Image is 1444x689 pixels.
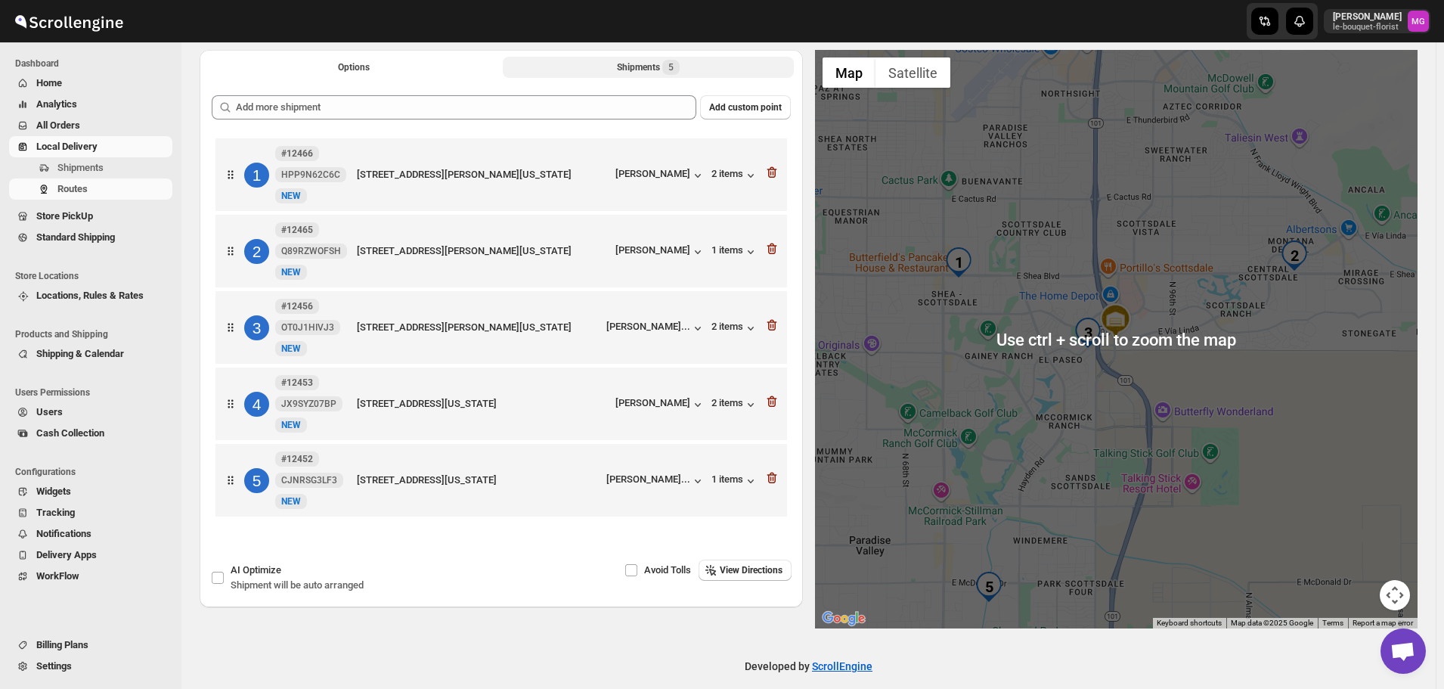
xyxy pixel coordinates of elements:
[503,57,794,78] button: Selected Shipments
[9,73,172,94] button: Home
[711,473,758,489] div: 1 items
[215,291,787,364] div: 3#12456OT0J1HIVJ3NewNEW[STREET_ADDRESS][PERSON_NAME][US_STATE][PERSON_NAME]...2 items
[209,57,500,78] button: All Route Options
[215,215,787,287] div: 2#12465Q89RZWOFSHNewNEW[STREET_ADDRESS][PERSON_NAME][US_STATE][PERSON_NAME]1 items
[974,572,1004,602] div: 5
[36,570,79,582] span: WorkFlow
[281,169,340,181] span: HPP9N62C6C
[244,239,269,264] div: 2
[57,183,88,194] span: Routes
[338,61,370,73] span: Options
[36,660,72,672] span: Settings
[281,301,313,312] b: #12456
[9,402,172,423] button: Users
[15,466,174,478] span: Configurations
[711,321,758,336] button: 2 items
[281,321,334,334] span: OT0J1HIVJ3
[1157,618,1222,628] button: Keyboard shortcuts
[236,95,696,119] input: Add more shipment
[1279,241,1309,271] div: 2
[1073,318,1103,348] div: 3
[1322,619,1343,627] a: Terms (opens in new tab)
[36,639,88,650] span: Billing Plans
[15,57,174,70] span: Dashboard
[244,315,269,340] div: 3
[281,398,336,410] span: JX9SYZ07BP
[9,502,172,523] button: Tracking
[36,427,104,439] span: Cash Collection
[9,178,172,200] button: Routes
[615,244,705,259] button: [PERSON_NAME]
[823,57,875,88] button: Show street map
[357,396,609,411] div: [STREET_ADDRESS][US_STATE]
[36,486,71,497] span: Widgets
[36,348,124,359] span: Shipping & Calendar
[231,579,364,591] span: Shipment will be auto arranged
[1333,11,1402,23] p: [PERSON_NAME]
[9,545,172,566] button: Delivery Apps
[1324,9,1430,33] button: User menu
[617,60,680,75] div: Shipments
[720,564,782,576] span: View Directions
[15,328,174,340] span: Products and Shipping
[215,368,787,440] div: 4#12453JX9SYZ07BPNewNEW[STREET_ADDRESS][US_STATE][PERSON_NAME]2 items
[281,267,301,278] span: NEW
[9,423,172,444] button: Cash Collection
[1231,619,1313,627] span: Map data ©2025 Google
[357,244,609,259] div: [STREET_ADDRESS][PERSON_NAME][US_STATE]
[9,343,172,365] button: Shipping & Calendar
[15,270,174,282] span: Store Locations
[9,94,172,115] button: Analytics
[36,210,93,222] span: Store PickUp
[281,245,341,257] span: Q89RZWOFSH
[606,473,705,489] button: [PERSON_NAME]...
[699,560,792,581] button: View Directions
[9,635,172,656] button: Billing Plans
[215,138,787,211] div: 1#12466HPP9N62C6CNewNEW[STREET_ADDRESS][PERSON_NAME][US_STATE][PERSON_NAME]2 items
[36,77,62,88] span: Home
[709,101,782,113] span: Add custom point
[644,564,691,576] span: Avoid Tolls
[281,191,301,201] span: NEW
[944,247,974,278] div: 1
[745,659,872,674] p: Developed by
[9,566,172,587] button: WorkFlow
[9,481,172,502] button: Widgets
[9,157,172,178] button: Shipments
[711,244,758,259] button: 1 items
[36,98,77,110] span: Analytics
[281,454,313,464] b: #12452
[281,377,313,388] b: #12453
[711,397,758,412] button: 2 items
[57,162,104,173] span: Shipments
[36,549,97,560] span: Delivery Apps
[357,473,600,488] div: [STREET_ADDRESS][US_STATE]
[36,231,115,243] span: Standard Shipping
[281,496,301,507] span: NEW
[700,95,791,119] button: Add custom point
[357,320,600,335] div: [STREET_ADDRESS][PERSON_NAME][US_STATE]
[1353,619,1413,627] a: Report a map error
[281,148,313,159] b: #12466
[36,406,63,417] span: Users
[615,168,705,183] button: [PERSON_NAME]
[36,141,98,152] span: Local Delivery
[615,397,705,412] div: [PERSON_NAME]
[819,609,869,628] a: Open this area in Google Maps (opens a new window)
[36,119,80,131] span: All Orders
[244,392,269,417] div: 4
[244,468,269,493] div: 5
[819,609,869,628] img: Google
[1411,17,1425,26] text: MG
[9,285,172,306] button: Locations, Rules & Rates
[357,167,609,182] div: [STREET_ADDRESS][PERSON_NAME][US_STATE]
[1380,580,1410,610] button: Map camera controls
[606,321,705,336] button: [PERSON_NAME]...
[281,343,301,354] span: NEW
[244,163,269,188] div: 1
[36,290,144,301] span: Locations, Rules & Rates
